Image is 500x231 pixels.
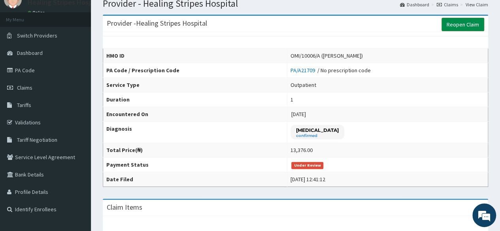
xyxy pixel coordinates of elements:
span: Dashboard [17,49,43,56]
div: [DATE] 12:41:12 [291,175,325,183]
div: 13,376.00 [291,146,313,154]
a: Reopen Claim [442,18,484,31]
th: Date Filed [103,172,287,187]
span: Claims [17,84,32,91]
h3: Provider - Healing Stripes Hospital [107,20,207,27]
th: Payment Status [103,158,287,172]
span: Tariffs [17,101,31,109]
th: Total Price(₦) [103,143,287,158]
span: We're online! [46,67,109,146]
span: [DATE] [291,111,306,118]
a: Claims [437,1,458,8]
div: / No prescription code [291,66,371,74]
textarea: Type your message and hit 'Enter' [4,150,151,178]
a: PA/A21709 [291,67,317,74]
span: Tariff Negotiation [17,136,57,143]
a: Online [28,10,47,15]
th: Duration [103,92,287,107]
div: Outpatient [291,81,316,89]
th: Service Type [103,78,287,92]
a: Dashboard [400,1,429,8]
span: Switch Providers [17,32,57,39]
p: [MEDICAL_DATA] [296,127,339,133]
div: 1 [291,96,293,103]
span: Under Review [291,162,323,169]
div: Minimize live chat window [130,4,149,23]
th: Encountered On [103,107,287,122]
th: HMO ID [103,49,287,63]
a: View Claim [466,1,488,8]
h3: Claim Items [107,204,142,211]
small: confirmed [296,134,339,138]
th: PA Code / Prescription Code [103,63,287,78]
img: d_794563401_company_1708531726252_794563401 [15,39,32,59]
th: Diagnosis [103,122,287,143]
div: Chat with us now [41,44,133,54]
div: OMI/10006/A ([PERSON_NAME]) [291,52,363,60]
